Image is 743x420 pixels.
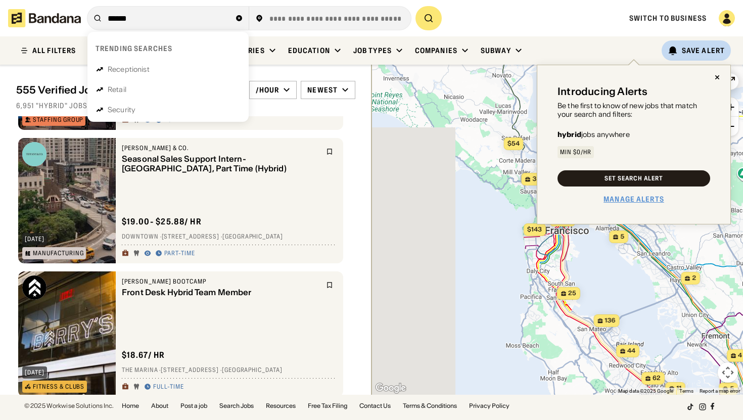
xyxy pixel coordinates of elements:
div: Newest [307,85,338,95]
img: Barry's Bootcamp logo [22,275,47,300]
div: /hour [256,85,280,95]
div: Retail [108,86,126,93]
span: 11 [676,384,681,393]
div: $ 19.00 - $25.88 / hr [122,216,202,227]
div: [DATE] [25,369,44,376]
a: Post a job [180,403,207,409]
b: hybrid [558,130,581,139]
a: Privacy Policy [469,403,509,409]
span: 4 [738,351,742,360]
div: Save Alert [682,46,725,55]
div: Part-time [164,250,195,258]
a: About [151,403,168,409]
div: ALL FILTERS [32,47,76,54]
div: Job Types [353,46,392,55]
a: Search Jobs [219,403,254,409]
div: Security [108,106,135,113]
span: 5 [620,232,624,241]
a: Open this area in Google Maps (opens a new window) [374,382,407,395]
span: 44 [627,347,635,355]
div: The Marina · [STREET_ADDRESS] · [GEOGRAPHIC_DATA] [122,366,337,375]
div: Education [288,46,330,55]
div: Fitness & Clubs [33,384,84,390]
div: 555 Verified Jobs [16,84,227,96]
div: Introducing Alerts [558,85,648,98]
span: 5 [730,385,734,393]
a: Report a map error [700,388,740,394]
span: 62 [653,374,661,383]
a: Terms & Conditions [403,403,457,409]
div: [PERSON_NAME] Bootcamp [122,277,320,286]
div: Companies [415,46,457,55]
div: © 2025 Workwise Solutions Inc. [24,403,114,409]
div: Seasonal Sales Support Intern- [GEOGRAPHIC_DATA], Part Time (Hybrid) [122,154,320,173]
a: Free Tax Filing [308,403,347,409]
div: Receptionist [108,66,150,73]
div: $ 18.67 / hr [122,350,165,360]
span: Map data ©2025 Google [618,388,673,394]
span: 136 [605,316,615,325]
div: Full-time [153,383,184,391]
div: Front Desk Hybrid Team Member [122,288,320,297]
a: Home [122,403,139,409]
span: 2 [692,274,696,283]
div: Manufacturing [33,250,83,256]
a: Manage Alerts [603,195,664,204]
div: grid [16,116,355,395]
span: 25 [568,289,576,298]
span: $54 [507,139,519,147]
a: Contact Us [359,403,391,409]
div: Set Search Alert [605,175,663,181]
a: Terms (opens in new tab) [679,388,693,394]
img: Google [374,382,407,395]
div: [PERSON_NAME] & Co. [122,144,320,152]
span: 3 [532,175,536,183]
div: Min $0/hr [560,149,591,155]
div: Trending searches [96,44,172,53]
div: Be the first to know of new jobs that match your search and filters: [558,102,710,119]
span: $143 [527,225,542,233]
div: 6,951 "hybrid" jobs on [DOMAIN_NAME] [16,101,355,110]
div: [DATE] [25,236,44,242]
button: Map camera controls [718,362,738,383]
img: Tiffany & Co. logo [22,142,47,166]
div: Staffing Group [33,117,83,123]
div: Downtown · [STREET_ADDRESS] · [GEOGRAPHIC_DATA] [122,233,337,241]
div: jobs anywhere [558,131,630,138]
a: Resources [266,403,296,409]
div: Subway [481,46,511,55]
a: Switch to Business [629,14,707,23]
img: Bandana logotype [8,9,81,27]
